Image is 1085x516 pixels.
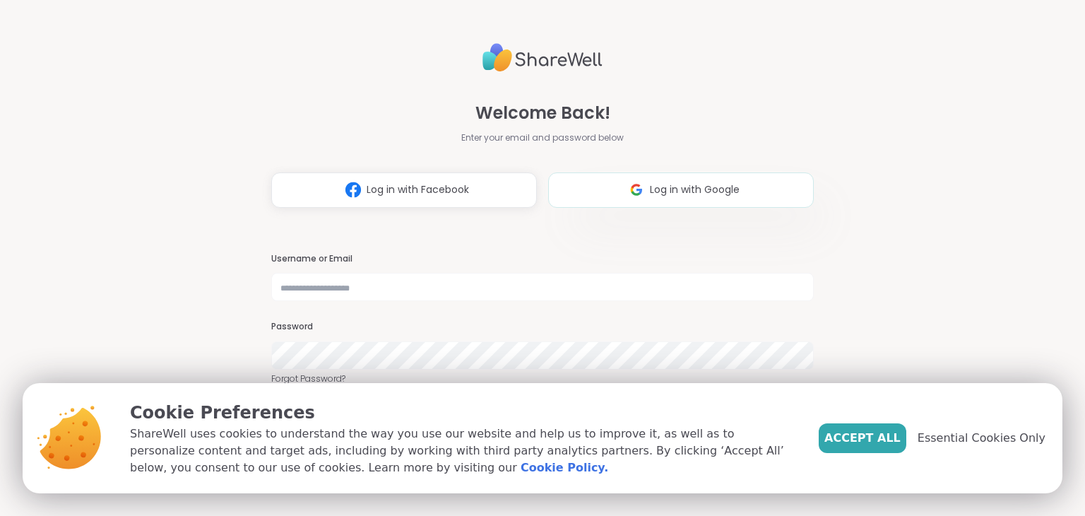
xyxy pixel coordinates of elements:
[271,253,814,265] h3: Username or Email
[482,37,603,78] img: ShareWell Logo
[130,400,796,426] p: Cookie Preferences
[271,172,537,208] button: Log in with Facebook
[918,430,1045,447] span: Essential Cookies Only
[650,182,740,197] span: Log in with Google
[548,172,814,208] button: Log in with Google
[819,423,906,453] button: Accept All
[623,177,650,203] img: ShareWell Logomark
[130,426,796,476] p: ShareWell uses cookies to understand the way you use our website and help us to improve it, as we...
[824,430,901,447] span: Accept All
[367,182,469,197] span: Log in with Facebook
[521,459,608,476] a: Cookie Policy.
[271,321,814,333] h3: Password
[475,100,610,126] span: Welcome Back!
[340,177,367,203] img: ShareWell Logomark
[271,373,814,385] a: Forgot Password?
[461,131,624,144] span: Enter your email and password below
